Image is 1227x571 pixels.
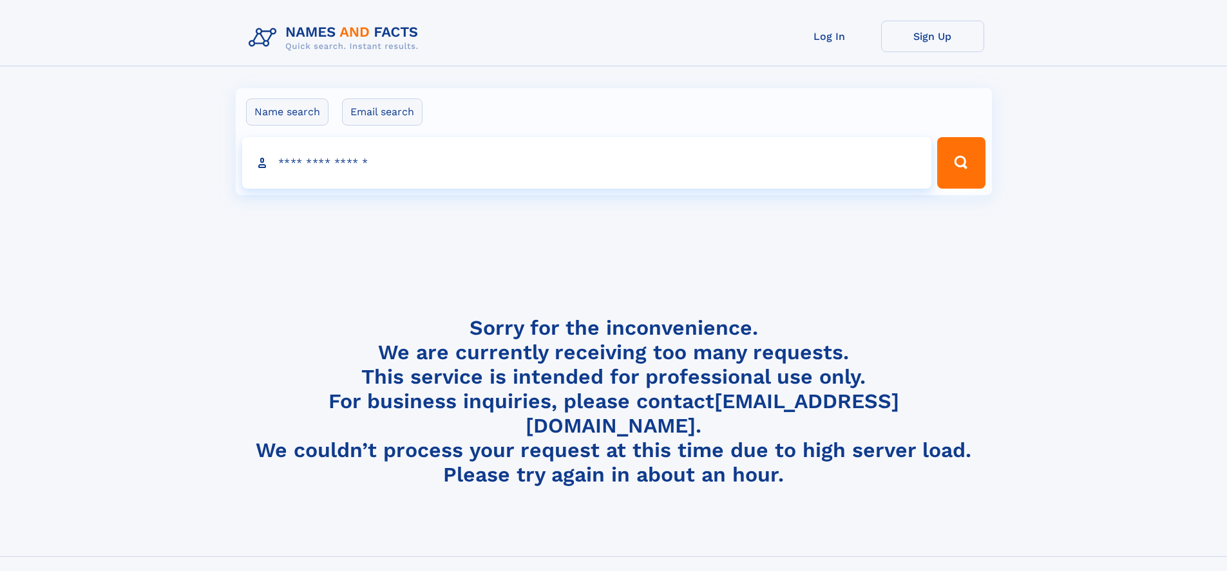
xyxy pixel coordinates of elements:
[243,315,984,487] h4: Sorry for the inconvenience. We are currently receiving too many requests. This service is intend...
[526,389,899,438] a: [EMAIL_ADDRESS][DOMAIN_NAME]
[246,98,328,126] label: Name search
[937,137,985,189] button: Search Button
[342,98,423,126] label: Email search
[242,137,932,189] input: search input
[243,21,429,55] img: Logo Names and Facts
[778,21,881,52] a: Log In
[881,21,984,52] a: Sign Up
